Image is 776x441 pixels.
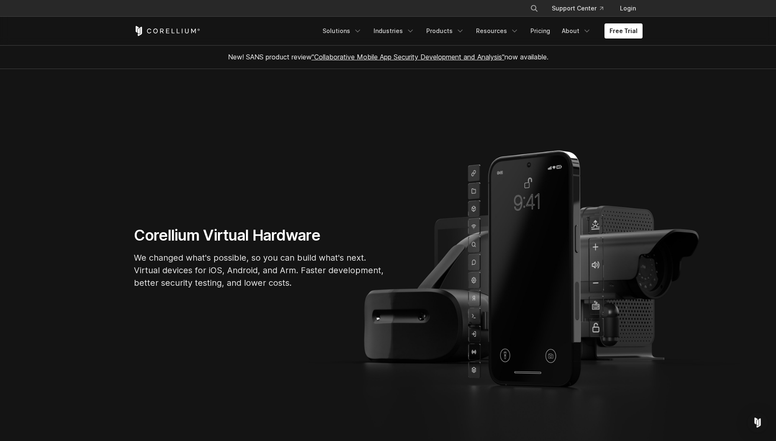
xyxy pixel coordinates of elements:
a: Pricing [525,23,555,38]
a: Industries [369,23,420,38]
span: New! SANS product review now available. [228,53,548,61]
a: Products [421,23,469,38]
a: About [557,23,596,38]
div: Navigation Menu [318,23,643,38]
div: Open Intercom Messenger [748,413,768,433]
div: Navigation Menu [520,1,643,16]
h1: Corellium Virtual Hardware [134,226,385,245]
a: Corellium Home [134,26,200,36]
a: Solutions [318,23,367,38]
a: Login [613,1,643,16]
a: Resources [471,23,524,38]
a: Support Center [545,1,610,16]
p: We changed what's possible, so you can build what's next. Virtual devices for iOS, Android, and A... [134,251,385,289]
a: Free Trial [604,23,643,38]
a: "Collaborative Mobile App Security Development and Analysis" [312,53,505,61]
button: Search [527,1,542,16]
